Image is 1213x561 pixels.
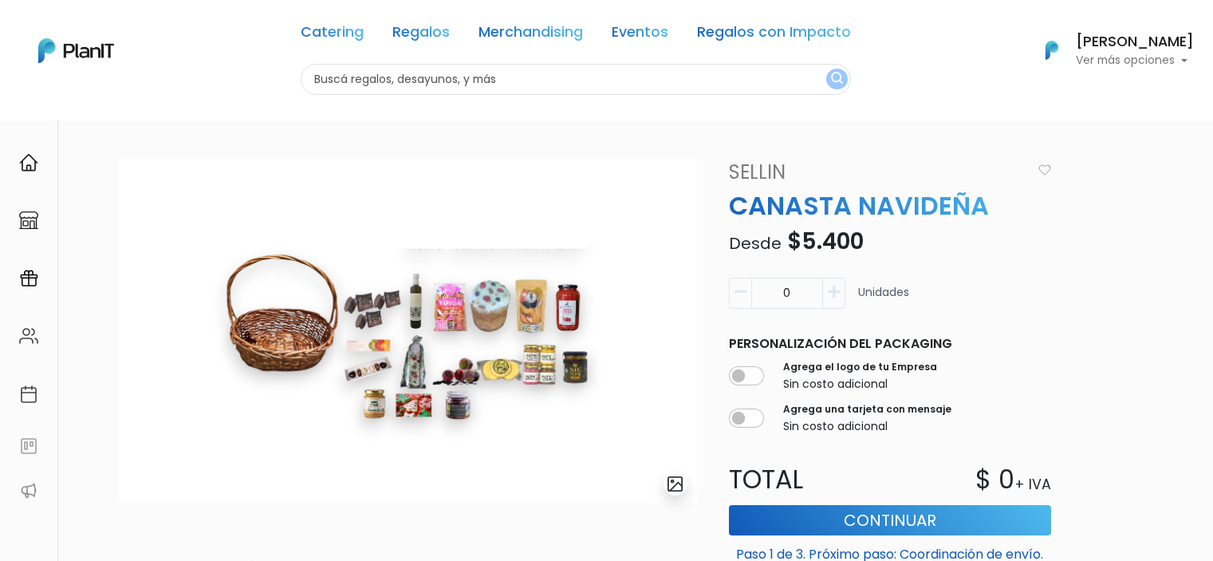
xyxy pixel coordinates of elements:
[783,376,937,393] p: Sin costo adicional
[1014,474,1051,495] p: + IVA
[392,26,450,45] a: Regalos
[783,418,951,435] p: Sin costo adicional
[1025,30,1194,71] button: PlanIt Logo [PERSON_NAME] Ver más opciones
[719,187,1061,225] p: CANASTA NAVIDEÑA
[975,460,1014,499] p: $ 0
[19,269,38,288] img: campaigns-02234683943229c281be62815700db0a1741e53638e28bf9629b52c665b00959.svg
[1038,164,1051,176] img: heart_icon
[301,64,851,95] input: Buscá regalos, desayunos, y más
[729,505,1051,535] button: Continuar
[666,475,684,493] img: gallery-light
[19,211,38,230] img: marketplace-4ceaa7011d94191e9ded77b95e3339b90024bf715f7c57f8cf31f2d8c509eaba.svg
[783,360,937,374] label: Agrega el logo de tu Empresa
[38,38,114,63] img: PlanIt Logo
[719,460,890,499] p: Total
[119,158,697,503] img: Captura_de_pantalla_2025-09-29_124002.png
[787,226,864,257] span: $5.400
[697,26,851,45] a: Regalos con Impacto
[612,26,668,45] a: Eventos
[19,437,38,456] img: feedback-78b5a0c8f98aac82b08bfc38622c3050aee476f2c9584af64705fc4e61158814.svg
[1076,55,1194,66] p: Ver más opciones
[1034,33,1069,68] img: PlanIt Logo
[729,232,782,255] span: Desde
[479,26,583,45] a: Merchandising
[1076,35,1194,49] h6: [PERSON_NAME]
[19,481,38,500] img: partners-52edf745621dab592f3b2c58e3bca9d71375a7ef29c3b500c9f145b62cc070d4.svg
[831,72,843,87] img: search_button-432b6d5273f82d61273b3651a40e1bd1b912527efae98b1b7a1b2c0702e16a8d.svg
[783,402,951,417] label: Agrega una tarjeta con mensaje
[19,385,38,404] img: calendar-87d922413cdce8b2cf7b7f5f62616a5cf9e4887200fb71536465627b3292af00.svg
[858,284,909,315] p: Unidades
[19,326,38,346] img: people-662611757002400ad9ed0e3c099ab2801c6687ba6c219adb57efc949bc21e19d.svg
[19,153,38,172] img: home-e721727adea9d79c4d83392d1f703f7f8bce08238fde08b1acbfd93340b81755.svg
[301,26,364,45] a: Catering
[719,158,1032,187] a: SELLIN
[729,334,1051,354] p: Personalización del packaging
